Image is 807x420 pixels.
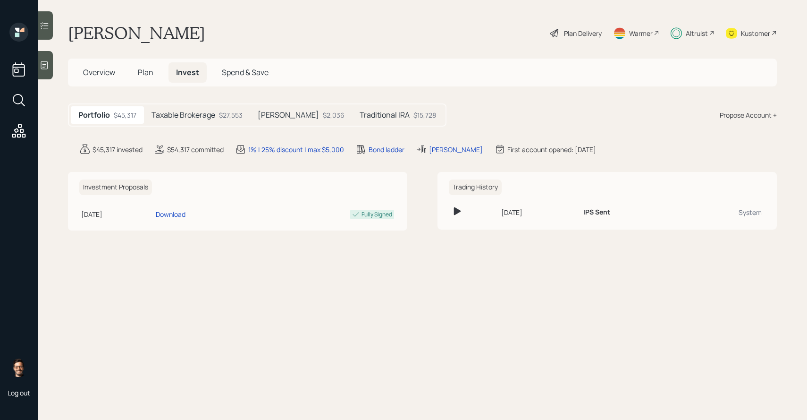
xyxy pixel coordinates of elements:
div: $27,553 [219,110,243,120]
h6: Investment Proposals [79,180,152,195]
div: Log out [8,388,30,397]
div: [PERSON_NAME] [429,145,483,154]
div: $45,317 invested [92,145,143,154]
div: 1% | 25% discount | max $5,000 [248,145,344,154]
h6: IPS Sent [583,208,610,216]
div: Fully Signed [361,210,392,219]
div: Download [156,209,185,219]
h5: Portfolio [78,111,110,120]
h5: [PERSON_NAME] [258,111,319,120]
div: $54,317 committed [167,145,224,154]
div: Plan Delivery [564,28,602,38]
h1: [PERSON_NAME] [68,23,205,43]
h6: Trading History [449,180,502,195]
div: Propose Account + [720,110,777,120]
div: [DATE] [81,209,152,219]
div: Warmer [629,28,653,38]
span: Invest [176,67,199,77]
div: $45,317 [114,110,136,120]
img: sami-boghos-headshot.png [9,358,28,377]
div: $2,036 [323,110,345,120]
div: Altruist [686,28,708,38]
h5: Taxable Brokerage [151,111,215,120]
div: $15,728 [413,110,436,120]
div: Kustomer [741,28,770,38]
div: First account opened: [DATE] [507,145,596,154]
span: Overview [83,67,115,77]
div: Bond ladder [369,145,404,154]
div: [DATE] [501,207,576,217]
span: Spend & Save [222,67,269,77]
div: System [681,207,762,217]
h5: Traditional IRA [360,111,410,120]
span: Plan [138,67,153,77]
